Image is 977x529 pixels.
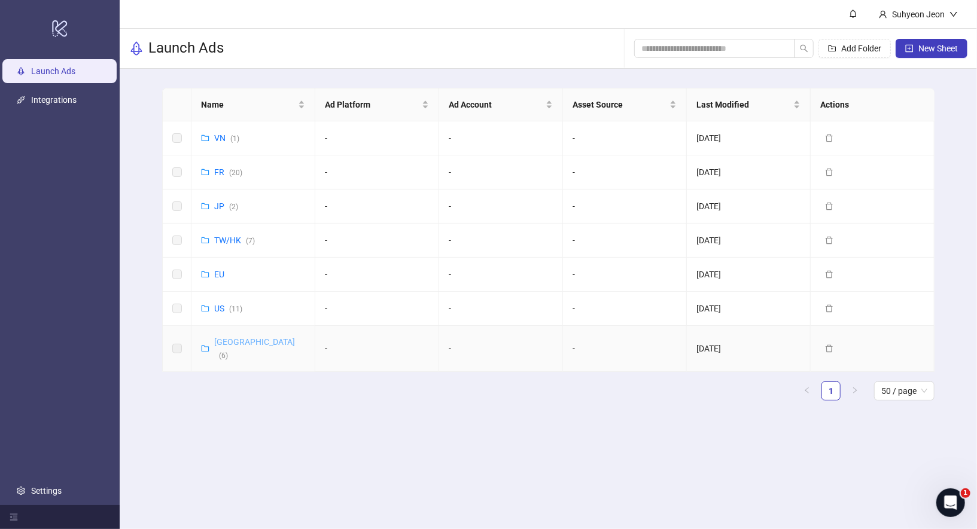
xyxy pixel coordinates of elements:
span: ( 6 ) [219,351,228,360]
a: Settings [31,486,62,496]
td: - [439,224,563,258]
span: 50 / page [881,382,927,400]
span: delete [825,202,833,210]
span: Ad Account [449,98,543,111]
td: - [439,121,563,155]
span: Last Modified [696,98,791,111]
a: Launch Ads [31,66,75,76]
span: user [879,10,887,19]
button: Add Folder [818,39,891,58]
a: Integrations [31,95,77,105]
span: rocket [129,41,144,56]
a: US(11) [214,304,242,313]
th: Ad Account [439,88,563,121]
span: bell [849,10,857,18]
span: ( 7 ) [246,237,255,245]
td: - [563,121,687,155]
span: delete [825,236,833,244]
span: search [800,44,808,53]
span: Ad Platform [325,98,419,111]
span: plus-square [905,44,914,53]
td: - [315,224,439,258]
td: [DATE] [687,224,811,258]
span: New Sheet [918,44,958,53]
td: - [563,292,687,326]
a: 1 [822,382,840,400]
td: - [439,155,563,189]
td: [DATE] [687,121,811,155]
span: 1 [961,488,970,498]
td: [DATE] [687,292,811,326]
a: FR(20) [214,167,242,177]
span: ( 1 ) [230,134,239,143]
span: ( 11 ) [229,305,242,313]
li: 1 [821,381,841,400]
span: folder [201,134,209,142]
th: Name [191,88,315,121]
a: [GEOGRAPHIC_DATA](6) [214,337,295,360]
a: EU [214,270,224,279]
span: ( 20 ) [229,169,242,177]
h3: Launch Ads [148,39,224,58]
span: down [949,10,958,19]
span: folder-add [828,44,836,53]
div: Page Size [874,381,935,400]
a: VN(1) [214,133,239,143]
span: right [851,387,859,394]
td: - [315,326,439,372]
td: - [439,189,563,224]
span: Asset Source [573,98,667,111]
span: delete [825,304,833,313]
a: JP(2) [214,201,238,211]
th: Ad Platform [315,88,439,121]
td: - [563,224,687,258]
button: right [845,381,865,400]
td: [DATE] [687,189,811,224]
td: - [439,258,563,292]
span: menu-fold [10,513,18,521]
td: [DATE] [687,326,811,372]
span: folder [201,168,209,176]
span: ( 2 ) [229,203,238,211]
span: delete [825,270,833,279]
th: Actions [811,88,935,121]
button: New Sheet [896,39,967,58]
span: folder [201,236,209,244]
span: folder [201,202,209,210]
td: - [315,189,439,224]
iframe: Intercom live chat [936,488,965,517]
td: [DATE] [687,155,811,189]
td: - [315,121,439,155]
span: folder [201,270,209,279]
th: Asset Source [563,88,687,121]
td: - [563,189,687,224]
td: - [315,258,439,292]
td: [DATE] [687,258,811,292]
td: - [315,155,439,189]
td: - [315,292,439,326]
span: left [803,387,811,394]
span: Add Folder [841,44,881,53]
td: - [563,258,687,292]
td: - [563,326,687,372]
span: Name [201,98,296,111]
th: Last Modified [687,88,811,121]
span: delete [825,134,833,142]
td: - [439,326,563,372]
li: Next Page [845,381,865,400]
span: delete [825,168,833,176]
span: delete [825,344,833,353]
span: folder [201,344,209,353]
td: - [439,292,563,326]
td: - [563,155,687,189]
li: Previous Page [798,381,817,400]
a: TW/HK(7) [214,236,255,245]
div: Suhyeon Jeon [887,8,949,21]
span: folder [201,304,209,313]
button: left [798,381,817,400]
